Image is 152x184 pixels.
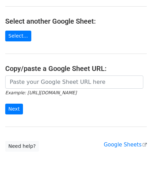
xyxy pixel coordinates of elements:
[5,64,147,73] h4: Copy/paste a Google Sheet URL:
[5,90,77,95] small: Example: [URL][DOMAIN_NAME]
[5,141,39,152] a: Need help?
[5,75,143,89] input: Paste your Google Sheet URL here
[104,142,147,148] a: Google Sheets
[117,151,152,184] iframe: Chat Widget
[5,31,31,41] a: Select...
[5,104,23,114] input: Next
[5,17,147,25] h4: Select another Google Sheet:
